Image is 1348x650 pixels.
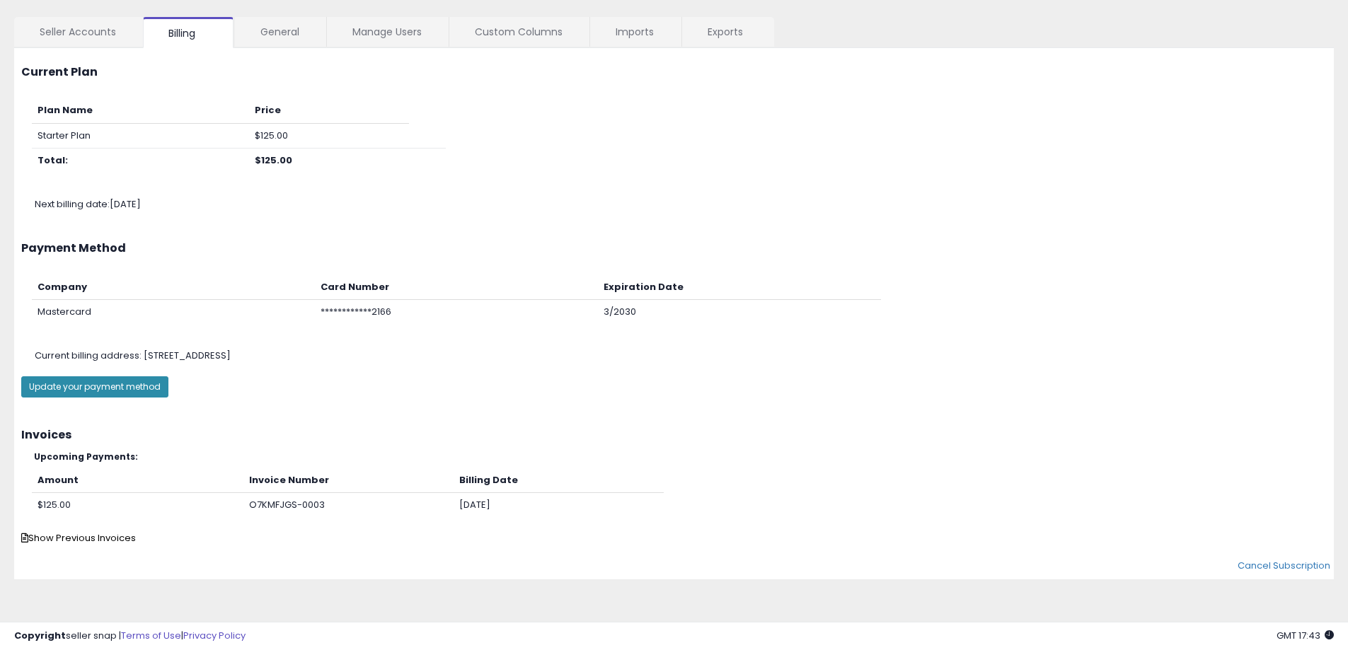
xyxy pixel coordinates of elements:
div: seller snap | | [14,629,246,643]
th: Card Number [315,275,598,300]
h3: Payment Method [21,242,1327,255]
td: Mastercard [32,300,315,325]
th: Company [32,275,315,300]
a: Billing [143,17,234,48]
th: Amount [32,468,243,493]
h3: Current Plan [21,66,1327,79]
a: Custom Columns [449,17,588,47]
td: $125.00 [249,123,408,149]
h3: Invoices [21,429,1327,441]
a: Seller Accounts [14,17,142,47]
button: Update your payment method [21,376,168,397]
td: [DATE] [454,493,664,518]
td: 3/2030 [598,300,881,325]
b: Total: [38,153,68,167]
a: General [235,17,325,47]
th: Expiration Date [598,275,881,300]
span: 2025-10-13 17:43 GMT [1277,629,1334,642]
th: Invoice Number [243,468,454,493]
td: O7KMFJGS-0003 [243,493,454,518]
th: Billing Date [454,468,664,493]
td: Starter Plan [32,123,249,149]
a: Manage Users [327,17,447,47]
th: Plan Name [32,98,249,123]
span: Show Previous Invoices [21,531,136,545]
span: Current billing address: [35,349,142,362]
strong: Copyright [14,629,66,642]
a: Exports [682,17,773,47]
a: Cancel Subscription [1238,559,1330,572]
b: $125.00 [255,153,292,167]
a: Imports [590,17,680,47]
td: $125.00 [32,493,243,518]
a: Terms of Use [121,629,181,642]
th: Price [249,98,408,123]
a: Privacy Policy [183,629,246,642]
h5: Upcoming Payments: [34,452,1327,461]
